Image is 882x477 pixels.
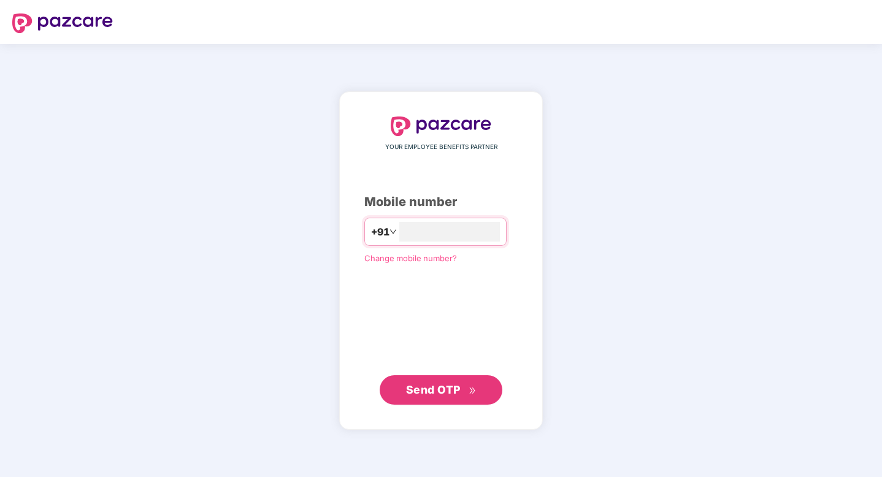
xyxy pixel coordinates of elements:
[389,228,397,235] span: down
[364,253,457,263] a: Change mobile number?
[385,142,497,152] span: YOUR EMPLOYEE BENEFITS PARTNER
[371,224,389,240] span: +91
[380,375,502,405] button: Send OTPdouble-right
[364,193,518,212] div: Mobile number
[391,116,491,136] img: logo
[12,13,113,33] img: logo
[406,383,461,396] span: Send OTP
[469,387,477,395] span: double-right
